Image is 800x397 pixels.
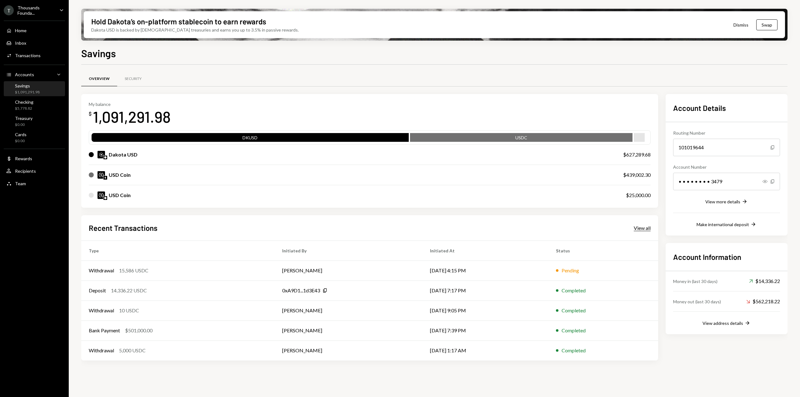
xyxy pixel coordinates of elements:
div: Treasury [15,116,32,121]
div: Home [15,28,27,33]
div: Money in (last 30 days) [673,278,717,285]
div: USD Coin [109,171,131,179]
div: Team [15,181,26,186]
button: Dismiss [726,17,756,32]
div: USD Coin [109,191,131,199]
img: USDC [97,191,105,199]
button: Make international deposit [697,221,757,228]
div: 15,586 USDC [119,267,148,274]
div: 101019644 [673,139,780,156]
td: [DATE] 9:05 PM [422,300,548,320]
div: Account Number [673,164,780,170]
div: Security [125,76,142,82]
div: Accounts [15,72,34,77]
a: Checking$5,778.82 [4,97,65,112]
th: Initiated At [422,241,548,261]
td: [DATE] 4:15 PM [422,261,548,280]
div: Inbox [15,40,26,46]
a: Security [117,71,149,87]
div: Completed [562,307,586,314]
button: View more details [705,198,748,205]
a: Overview [81,71,117,87]
div: Transactions [15,53,41,58]
div: Completed [562,327,586,334]
div: 10 USDC [119,307,139,314]
div: Deposit [89,287,106,294]
a: Team [4,178,65,189]
div: Withdrawal [89,307,114,314]
div: $439,002.30 [623,171,651,179]
td: [DATE] 7:39 PM [422,320,548,340]
div: $1,091,291.98 [15,90,40,95]
div: Bank Payment [89,327,120,334]
td: [PERSON_NAME] [275,300,423,320]
div: View all [634,225,651,231]
div: $0.00 [15,138,27,144]
div: $627,289.68 [623,151,651,158]
h2: Account Information [673,252,780,262]
div: View more details [705,199,740,204]
div: Rewards [15,156,32,161]
div: Completed [562,347,586,354]
a: Recipients [4,165,65,176]
a: Treasury$0.00 [4,114,65,129]
td: [PERSON_NAME] [275,340,423,360]
img: USDC [97,171,105,179]
div: $5,778.82 [15,106,33,111]
button: Swap [756,19,777,30]
div: Routing Number [673,130,780,136]
div: $0.00 [15,122,32,127]
th: Status [548,241,658,261]
div: T [4,5,14,15]
div: $14,336.22 [749,277,780,285]
td: [DATE] 7:17 PM [422,280,548,300]
div: Hold Dakota’s on-platform stablecoin to earn rewards [91,16,266,27]
div: Thousands Founda... [17,5,54,16]
div: 14,336.22 USDC [111,287,147,294]
a: Savings$1,091,291.98 [4,81,65,96]
div: Completed [562,287,586,294]
div: 0xA9D1...1d3E43 [282,287,320,294]
button: View address details [702,320,751,327]
img: base-mainnet [103,196,107,200]
div: Money out (last 30 days) [673,298,721,305]
div: • • • • • • • • 3479 [673,173,780,190]
div: Dakota USD [109,151,137,158]
a: Accounts [4,69,65,80]
h1: Savings [81,47,116,59]
a: Home [4,25,65,36]
div: Pending [562,267,579,274]
div: Checking [15,99,33,105]
div: 1,091,291.98 [93,107,171,127]
div: Make international deposit [697,222,749,227]
div: $562,218.22 [746,298,780,305]
div: View address details [702,320,743,326]
a: Transactions [4,50,65,61]
div: $ [89,111,92,117]
div: DKUSD [92,134,409,143]
td: [PERSON_NAME] [275,261,423,280]
div: Savings [15,83,40,88]
a: Rewards [4,153,65,164]
th: Type [81,241,275,261]
div: 5,000 USDC [119,347,146,354]
div: $25,000.00 [626,191,651,199]
div: $501,000.00 [125,327,152,334]
img: DKUSD [97,151,105,158]
img: base-mainnet [103,156,107,159]
h2: Recent Transactions [89,223,157,233]
h2: Account Details [673,103,780,113]
img: ethereum-mainnet [103,176,107,180]
div: Cards [15,132,27,137]
a: View all [634,224,651,231]
div: Recipients [15,168,36,174]
td: [PERSON_NAME] [275,320,423,340]
a: Cards$0.00 [4,130,65,145]
div: USDC [410,134,632,143]
div: Overview [89,76,110,82]
div: Withdrawal [89,347,114,354]
div: My balance [89,102,171,107]
td: [DATE] 1:17 AM [422,340,548,360]
div: Withdrawal [89,267,114,274]
div: Dakota USD is backed by [DEMOGRAPHIC_DATA] treasuries and earns you up to 3.5% in passive rewards. [91,27,299,33]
